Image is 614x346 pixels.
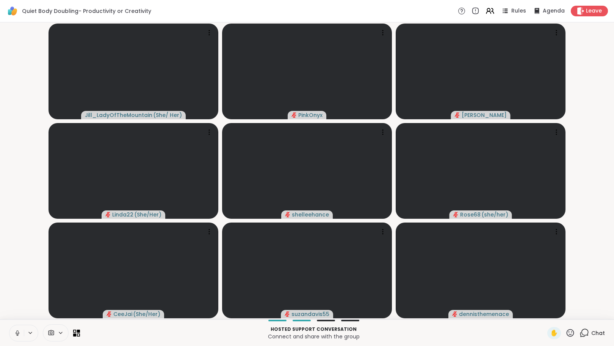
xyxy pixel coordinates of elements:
span: Agenda [543,7,565,15]
span: ( she/her ) [481,211,508,218]
span: ( She/ Her ) [153,111,182,119]
span: PinkOnyx [298,111,323,119]
span: Linda22 [112,211,133,218]
span: audio-muted [105,212,111,217]
span: audio-muted [285,212,290,217]
img: ShareWell Logomark [6,5,19,17]
span: CeeJai [113,310,132,318]
p: Hosted support conversation [85,326,543,333]
span: audio-muted [285,311,290,317]
span: shelleehance [292,211,329,218]
span: audio-muted [291,112,297,118]
span: Leave [586,7,602,15]
span: dennisthemenace [459,310,509,318]
span: Chat [591,329,605,337]
span: Jill_LadyOfTheMountain [85,111,152,119]
span: audio-muted [107,311,112,317]
span: Rose68 [460,211,481,218]
span: audio-muted [453,212,459,217]
span: [PERSON_NAME] [462,111,507,119]
p: Connect and share with the group [85,333,543,340]
span: audio-muted [455,112,460,118]
span: ( She/Her ) [134,211,161,218]
span: Rules [511,7,526,15]
span: suzandavis55 [291,310,329,318]
span: audio-muted [452,311,457,317]
span: ( She/Her ) [133,310,160,318]
span: ✋ [550,329,558,338]
span: Quiet Body Doubling- Productivity or Creativity [22,7,151,15]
